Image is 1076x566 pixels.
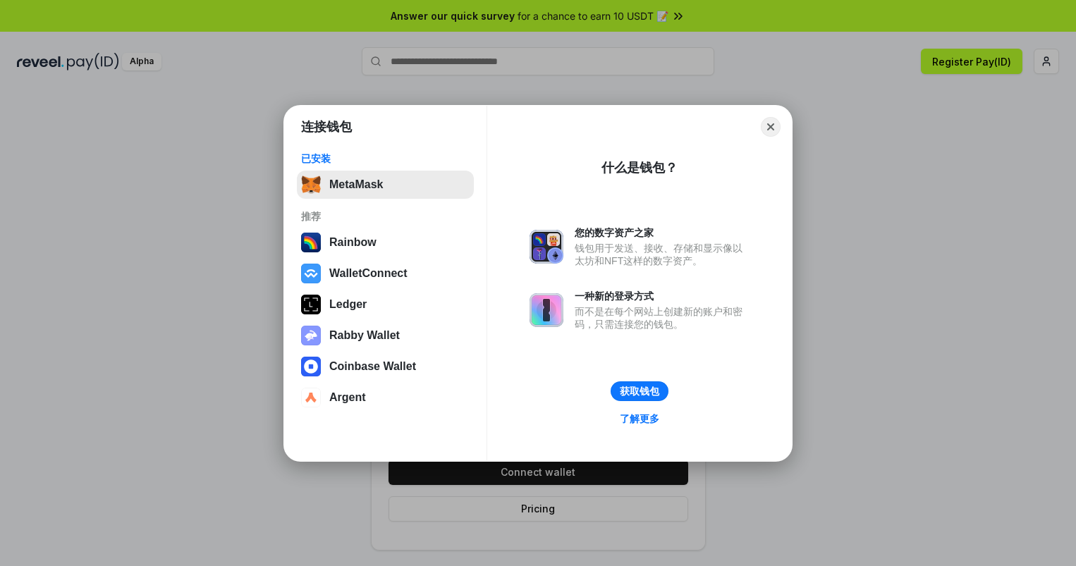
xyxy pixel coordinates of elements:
div: 获取钱包 [620,385,659,398]
img: svg+xml,%3Csvg%20width%3D%2228%22%20height%3D%2228%22%20viewBox%3D%220%200%2028%2028%22%20fill%3D... [301,264,321,283]
div: Argent [329,391,366,404]
img: svg+xml,%3Csvg%20xmlns%3D%22http%3A%2F%2Fwww.w3.org%2F2000%2Fsvg%22%20fill%3D%22none%22%20viewBox... [530,293,563,327]
div: 什么是钱包？ [601,159,678,176]
div: 推荐 [301,210,470,223]
button: WalletConnect [297,259,474,288]
div: Rainbow [329,236,377,249]
div: Rabby Wallet [329,329,400,342]
button: 获取钱包 [611,381,668,401]
a: 了解更多 [611,410,668,428]
button: Rabby Wallet [297,321,474,350]
div: 了解更多 [620,412,659,425]
button: Ledger [297,290,474,319]
div: 已安装 [301,152,470,165]
img: svg+xml,%3Csvg%20xmlns%3D%22http%3A%2F%2Fwww.w3.org%2F2000%2Fsvg%22%20fill%3D%22none%22%20viewBox... [530,230,563,264]
div: 您的数字资产之家 [575,226,750,239]
div: Coinbase Wallet [329,360,416,373]
button: Argent [297,383,474,412]
button: Rainbow [297,228,474,257]
img: svg+xml,%3Csvg%20xmlns%3D%22http%3A%2F%2Fwww.w3.org%2F2000%2Fsvg%22%20width%3D%2228%22%20height%3... [301,295,321,314]
img: svg+xml,%3Csvg%20fill%3D%22none%22%20height%3D%2233%22%20viewBox%3D%220%200%2035%2033%22%20width%... [301,175,321,195]
img: svg+xml,%3Csvg%20width%3D%2228%22%20height%3D%2228%22%20viewBox%3D%220%200%2028%2028%22%20fill%3D... [301,388,321,407]
button: Close [761,117,781,137]
img: svg+xml,%3Csvg%20width%3D%22120%22%20height%3D%22120%22%20viewBox%3D%220%200%20120%20120%22%20fil... [301,233,321,252]
div: MetaMask [329,178,383,191]
img: svg+xml,%3Csvg%20width%3D%2228%22%20height%3D%2228%22%20viewBox%3D%220%200%2028%2028%22%20fill%3D... [301,357,321,376]
img: svg+xml,%3Csvg%20xmlns%3D%22http%3A%2F%2Fwww.w3.org%2F2000%2Fsvg%22%20fill%3D%22none%22%20viewBox... [301,326,321,345]
div: Ledger [329,298,367,311]
div: 一种新的登录方式 [575,290,750,302]
button: Coinbase Wallet [297,352,474,381]
h1: 连接钱包 [301,118,352,135]
button: MetaMask [297,171,474,199]
div: 而不是在每个网站上创建新的账户和密码，只需连接您的钱包。 [575,305,750,331]
div: WalletConnect [329,267,408,280]
div: 钱包用于发送、接收、存储和显示像以太坊和NFT这样的数字资产。 [575,242,750,267]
